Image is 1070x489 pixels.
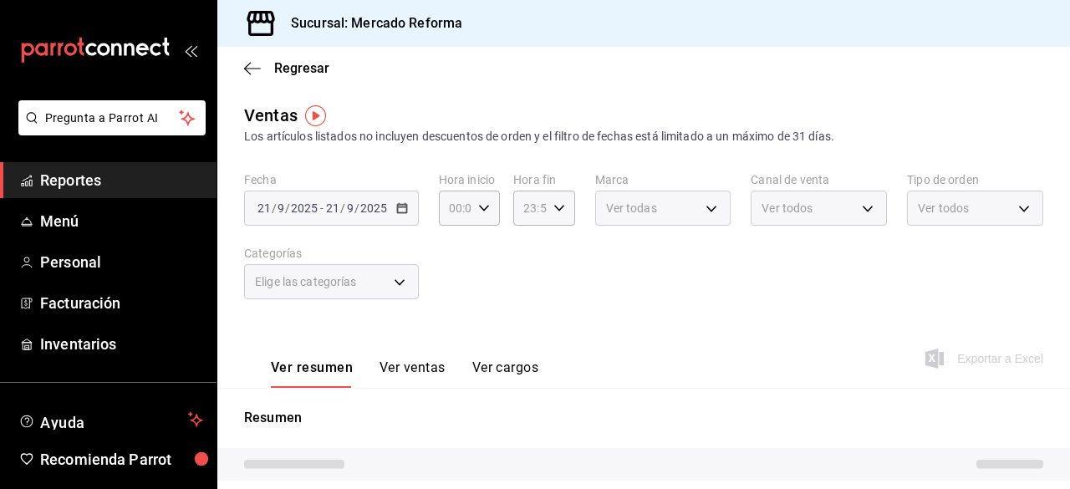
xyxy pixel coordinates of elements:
span: Ver todas [606,200,657,216]
span: Ver todos [762,200,813,216]
span: Menú [40,210,203,232]
span: Pregunta a Parrot AI [45,110,180,127]
span: Regresar [274,60,329,76]
span: - [320,201,324,215]
label: Categorías [244,247,419,259]
input: -- [325,201,340,215]
h3: Sucursal: Mercado Reforma [278,13,462,33]
input: -- [257,201,272,215]
span: / [285,201,290,215]
button: open_drawer_menu [184,43,197,57]
label: Marca [595,174,731,186]
span: Inventarios [40,333,203,355]
span: / [354,201,359,215]
label: Hora inicio [439,174,500,186]
button: Ver cargos [472,359,539,388]
div: Ventas [244,103,298,128]
button: Regresar [244,60,329,76]
input: -- [346,201,354,215]
label: Hora fin [513,174,574,186]
p: Resumen [244,408,1043,428]
span: / [340,201,345,215]
div: Los artículos listados no incluyen descuentos de orden y el filtro de fechas está limitado a un m... [244,128,1043,145]
label: Fecha [244,174,419,186]
input: ---- [290,201,318,215]
button: Ver ventas [380,359,446,388]
span: / [272,201,277,215]
label: Tipo de orden [907,174,1043,186]
span: Personal [40,251,203,273]
span: Ayuda [40,410,181,430]
button: Pregunta a Parrot AI [18,100,206,135]
span: Ver todos [918,200,969,216]
button: Ver resumen [271,359,353,388]
span: Recomienda Parrot [40,448,203,471]
span: Reportes [40,169,203,191]
span: Facturación [40,292,203,314]
input: -- [277,201,285,215]
input: ---- [359,201,388,215]
span: Elige las categorías [255,273,357,290]
img: Tooltip marker [305,105,326,126]
a: Pregunta a Parrot AI [12,121,206,139]
label: Canal de venta [751,174,887,186]
div: navigation tabs [271,359,538,388]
